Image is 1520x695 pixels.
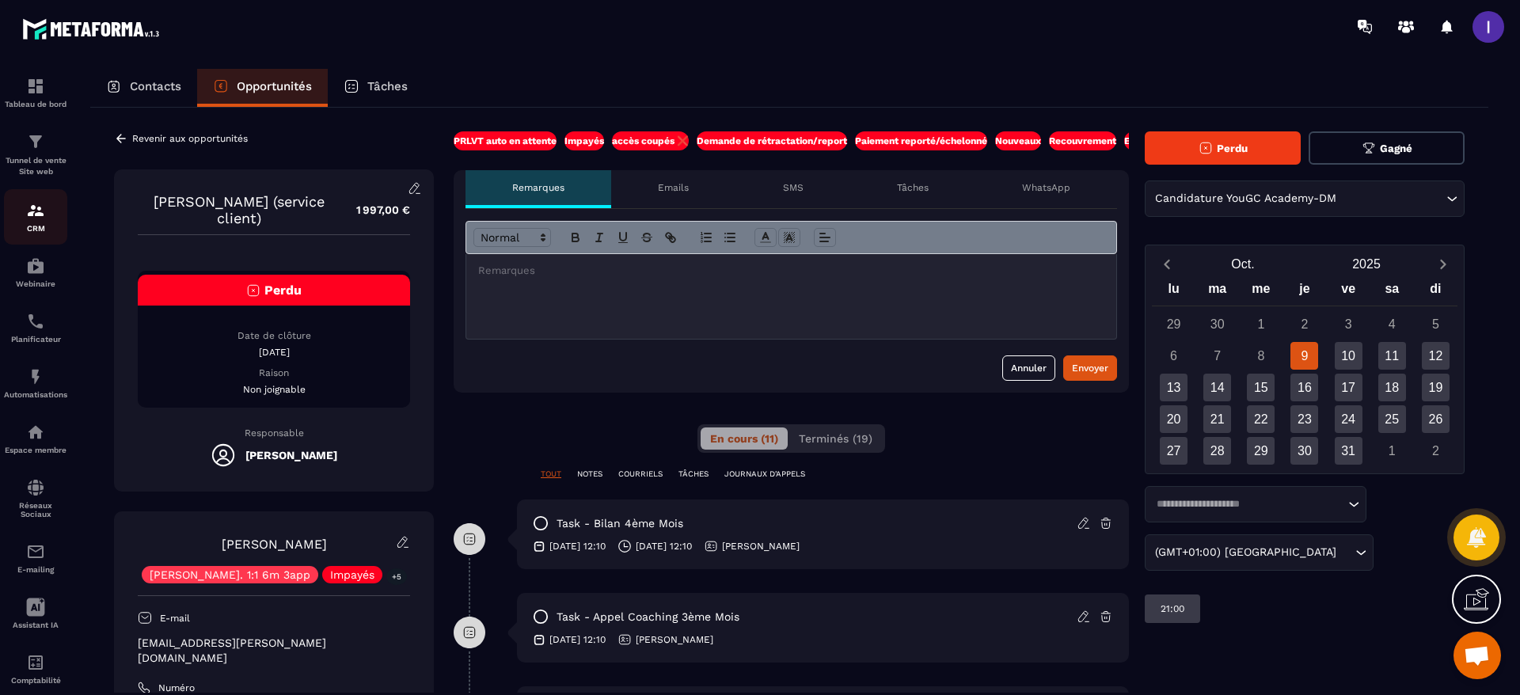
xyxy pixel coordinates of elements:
[22,14,165,44] img: logo
[138,427,410,439] p: Responsable
[1290,374,1318,401] div: 16
[158,682,195,694] p: Numéro
[1247,405,1275,433] div: 22
[636,633,713,646] p: [PERSON_NAME]
[1063,355,1117,381] button: Envoyer
[1151,496,1344,512] input: Search for option
[138,366,410,379] p: Raison
[1290,405,1318,433] div: 23
[577,469,602,480] p: NOTES
[1160,405,1187,433] div: 20
[789,427,882,450] button: Terminés (19)
[1145,180,1465,217] div: Search for option
[722,540,800,553] p: [PERSON_NAME]
[132,133,248,144] p: Revenir aux opportunités
[541,469,561,480] p: TOUT
[1002,355,1055,381] button: Annuler
[138,329,410,342] p: Date de clôture
[1152,310,1457,465] div: Calendar days
[564,135,604,147] p: Impayés
[237,79,312,93] p: Opportunités
[549,633,606,646] p: [DATE] 12:10
[1335,374,1362,401] div: 17
[1217,142,1248,154] span: Perdu
[26,312,45,331] img: scheduler
[4,279,67,288] p: Webinaire
[340,195,410,226] p: 1 997,00 €
[26,542,45,561] img: email
[1335,405,1362,433] div: 24
[26,256,45,275] img: automations
[4,586,67,641] a: Assistant IA
[1152,278,1195,306] div: lu
[636,540,692,553] p: [DATE] 12:10
[4,530,67,586] a: emailemailE-mailing
[4,224,67,233] p: CRM
[26,132,45,151] img: formation
[1290,342,1318,370] div: 9
[4,335,67,344] p: Planificateur
[1309,131,1465,165] button: Gagné
[618,469,663,480] p: COURRIELS
[26,77,45,96] img: formation
[4,65,67,120] a: formationformationTableau de bord
[4,446,67,454] p: Espace membre
[1422,405,1450,433] div: 26
[4,466,67,530] a: social-networksocial-networkRéseaux Sociaux
[26,367,45,386] img: automations
[1195,278,1239,306] div: ma
[138,383,410,396] p: Non joignable
[1239,278,1282,306] div: me
[1203,437,1231,465] div: 28
[1378,437,1406,465] div: 1
[1145,486,1366,522] div: Search for option
[26,201,45,220] img: formation
[701,427,788,450] button: En cours (11)
[1422,374,1450,401] div: 19
[1247,310,1275,338] div: 1
[328,69,424,107] a: Tâches
[855,135,987,147] p: Paiement reporté/échelonné
[1151,544,1339,561] span: (GMT+01:00) [GEOGRAPHIC_DATA]
[4,300,67,355] a: schedulerschedulerPlanificateur
[1378,310,1406,338] div: 4
[512,181,564,194] p: Remarques
[150,569,310,580] p: [PERSON_NAME]. 1:1 6m 3app
[1247,374,1275,401] div: 15
[995,135,1041,147] p: Nouveaux
[4,621,67,629] p: Assistant IA
[1378,405,1406,433] div: 25
[90,69,197,107] a: Contacts
[1124,135,1244,147] p: En cours de régularisation
[710,432,778,445] span: En cours (11)
[1160,374,1187,401] div: 13
[222,537,327,552] a: [PERSON_NAME]
[1335,437,1362,465] div: 31
[4,245,67,300] a: automationsautomationsWebinaire
[367,79,408,93] p: Tâches
[197,69,328,107] a: Opportunités
[1414,278,1457,306] div: di
[1378,342,1406,370] div: 11
[1339,544,1351,561] input: Search for option
[160,612,190,625] p: E-mail
[1160,310,1187,338] div: 29
[1339,190,1442,207] input: Search for option
[1049,135,1116,147] p: Recouvrement
[1145,131,1301,165] button: Perdu
[783,181,804,194] p: SMS
[4,120,67,189] a: formationformationTunnel de vente Site web
[130,79,181,93] p: Contacts
[138,193,340,226] p: [PERSON_NAME] (service client)
[1151,190,1339,207] span: Candidature YouGC Academy-DM
[264,283,302,298] span: Perdu
[1203,342,1231,370] div: 7
[26,478,45,497] img: social-network
[658,181,689,194] p: Emails
[1380,142,1412,154] span: Gagné
[1335,310,1362,338] div: 3
[1305,250,1428,278] button: Open years overlay
[1022,181,1070,194] p: WhatsApp
[4,100,67,108] p: Tableau de bord
[1453,632,1501,679] div: Ouvrir le chat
